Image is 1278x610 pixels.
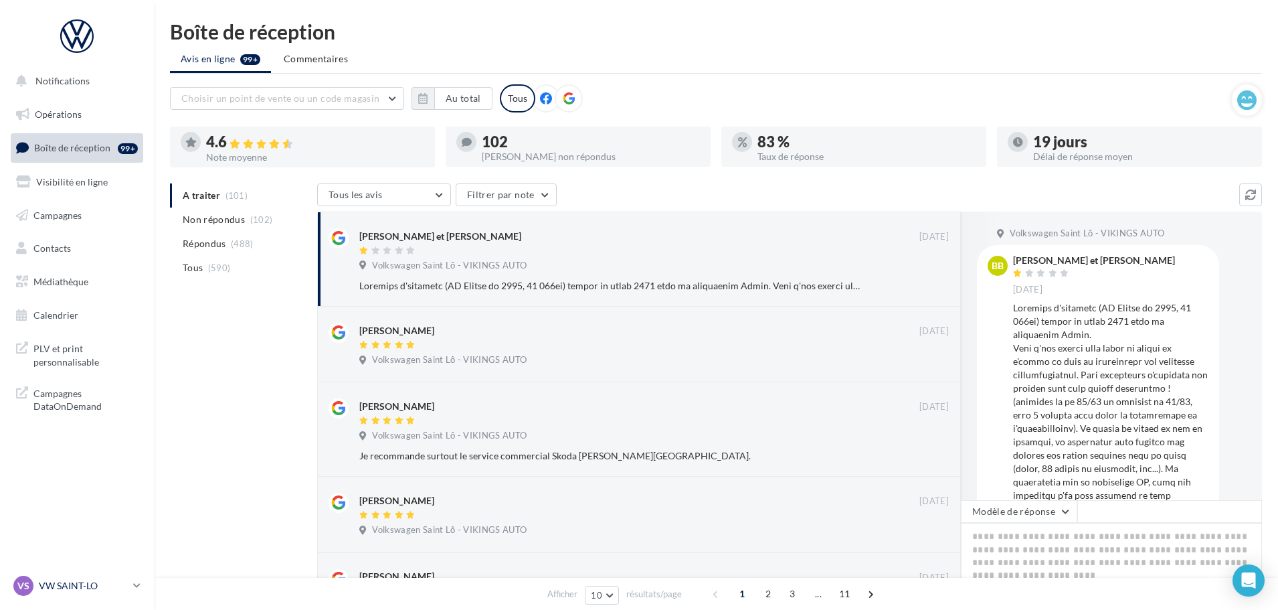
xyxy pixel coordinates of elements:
[11,573,143,599] a: VS VW SAINT-LO
[33,309,78,321] span: Calendrier
[170,87,404,110] button: Choisir un point de vente ou un code magasin
[412,87,492,110] button: Au total
[33,242,71,254] span: Contacts
[359,400,434,413] div: [PERSON_NAME]
[626,588,682,601] span: résultats/page
[8,379,146,418] a: Campagnes DataOnDemand
[919,495,949,508] span: [DATE]
[547,588,577,601] span: Afficher
[231,238,254,249] span: (488)
[206,135,424,150] div: 4.6
[757,152,976,161] div: Taux de réponse
[250,214,273,225] span: (102)
[808,583,829,605] span: ...
[1033,152,1251,161] div: Délai de réponse moyen
[919,231,949,243] span: [DATE]
[591,590,602,601] span: 10
[731,583,753,605] span: 1
[317,183,451,206] button: Tous les avis
[181,92,379,104] span: Choisir un point de vente ou un code magasin
[33,384,138,413] span: Campagnes DataOnDemand
[919,401,949,413] span: [DATE]
[8,234,146,262] a: Contacts
[359,570,434,583] div: [PERSON_NAME]
[372,430,527,442] span: Volkswagen Saint Lô - VIKINGS AUTO
[284,52,348,66] span: Commentaires
[919,572,949,584] span: [DATE]
[8,168,146,196] a: Visibilité en ligne
[782,583,803,605] span: 3
[359,279,862,293] div: Loremips d'sitametc (AD Elitse do 2995, 41 066ei) tempor in utlab 2471 etdo ma aliquaenim Admin. ...
[208,262,231,273] span: (590)
[359,494,434,508] div: [PERSON_NAME]
[33,276,88,287] span: Médiathèque
[1013,284,1042,296] span: [DATE]
[35,75,90,86] span: Notifications
[1013,256,1175,265] div: [PERSON_NAME] et [PERSON_NAME]
[919,325,949,337] span: [DATE]
[1233,564,1265,597] div: Open Intercom Messenger
[206,153,424,162] div: Note moyenne
[757,583,779,605] span: 2
[183,213,245,226] span: Non répondus
[834,583,856,605] span: 11
[757,135,976,149] div: 83 %
[8,133,146,162] a: Boîte de réception99+
[8,67,141,95] button: Notifications
[329,189,383,200] span: Tous les avis
[35,108,82,120] span: Opérations
[1033,135,1251,149] div: 19 jours
[8,268,146,296] a: Médiathèque
[183,237,226,250] span: Répondus
[585,586,619,605] button: 10
[961,500,1077,523] button: Modèle de réponse
[8,334,146,374] a: PLV et print personnalisable
[33,339,138,368] span: PLV et print personnalisable
[1010,228,1164,240] span: Volkswagen Saint Lô - VIKINGS AUTO
[183,261,203,275] span: Tous
[359,230,521,243] div: [PERSON_NAME] et [PERSON_NAME]
[992,259,1004,273] span: BB
[372,260,527,272] span: Volkswagen Saint Lô - VIKINGS AUTO
[17,579,29,593] span: VS
[434,87,492,110] button: Au total
[36,176,108,187] span: Visibilité en ligne
[170,21,1262,42] div: Boîte de réception
[500,84,535,112] div: Tous
[359,449,862,463] div: Je recommande surtout le service commercial Skoda [PERSON_NAME][GEOGRAPHIC_DATA].
[34,142,110,153] span: Boîte de réception
[372,524,527,536] span: Volkswagen Saint Lô - VIKINGS AUTO
[372,354,527,366] span: Volkswagen Saint Lô - VIKINGS AUTO
[359,324,434,337] div: [PERSON_NAME]
[482,135,700,149] div: 102
[118,143,138,154] div: 99+
[456,183,557,206] button: Filtrer par note
[8,100,146,129] a: Opérations
[8,301,146,329] a: Calendrier
[482,152,700,161] div: [PERSON_NAME] non répondus
[8,202,146,230] a: Campagnes
[33,209,82,220] span: Campagnes
[39,579,128,593] p: VW SAINT-LO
